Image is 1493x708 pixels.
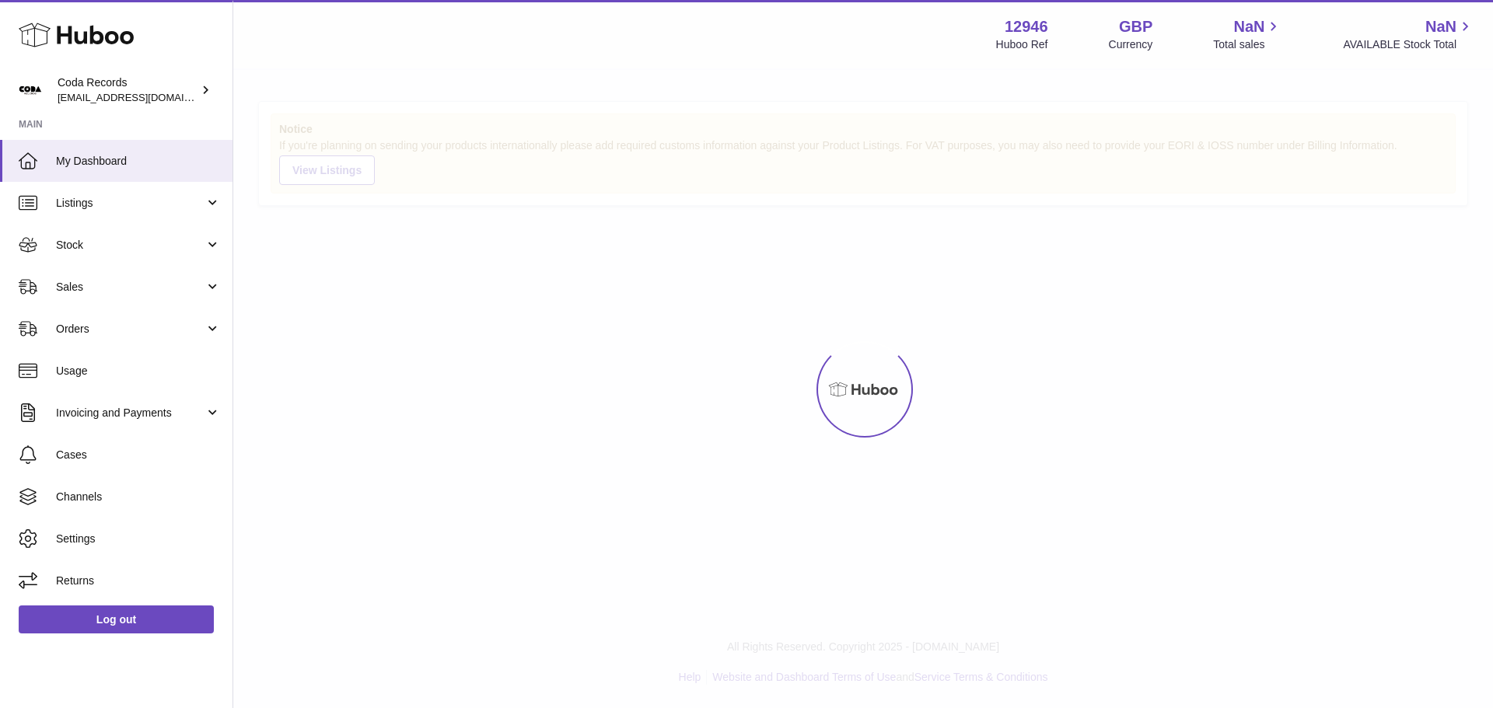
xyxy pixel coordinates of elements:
[56,154,221,169] span: My Dashboard
[1213,16,1282,52] a: NaN Total sales
[1425,16,1456,37] span: NaN
[1343,37,1474,52] span: AVAILABLE Stock Total
[56,196,205,211] span: Listings
[56,322,205,337] span: Orders
[1005,16,1048,37] strong: 12946
[56,490,221,504] span: Channels
[996,37,1048,52] div: Huboo Ref
[1233,16,1264,37] span: NaN
[1343,16,1474,52] a: NaN AVAILABLE Stock Total
[1119,16,1152,37] strong: GBP
[56,238,205,253] span: Stock
[56,448,221,462] span: Cases
[56,574,221,588] span: Returns
[56,280,205,295] span: Sales
[19,605,214,633] a: Log out
[58,75,198,105] div: Coda Records
[58,91,229,103] span: [EMAIL_ADDRESS][DOMAIN_NAME]
[1213,37,1282,52] span: Total sales
[1109,37,1153,52] div: Currency
[56,532,221,546] span: Settings
[56,364,221,378] span: Usage
[56,406,205,420] span: Invoicing and Payments
[19,78,42,102] img: haz@pcatmedia.com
